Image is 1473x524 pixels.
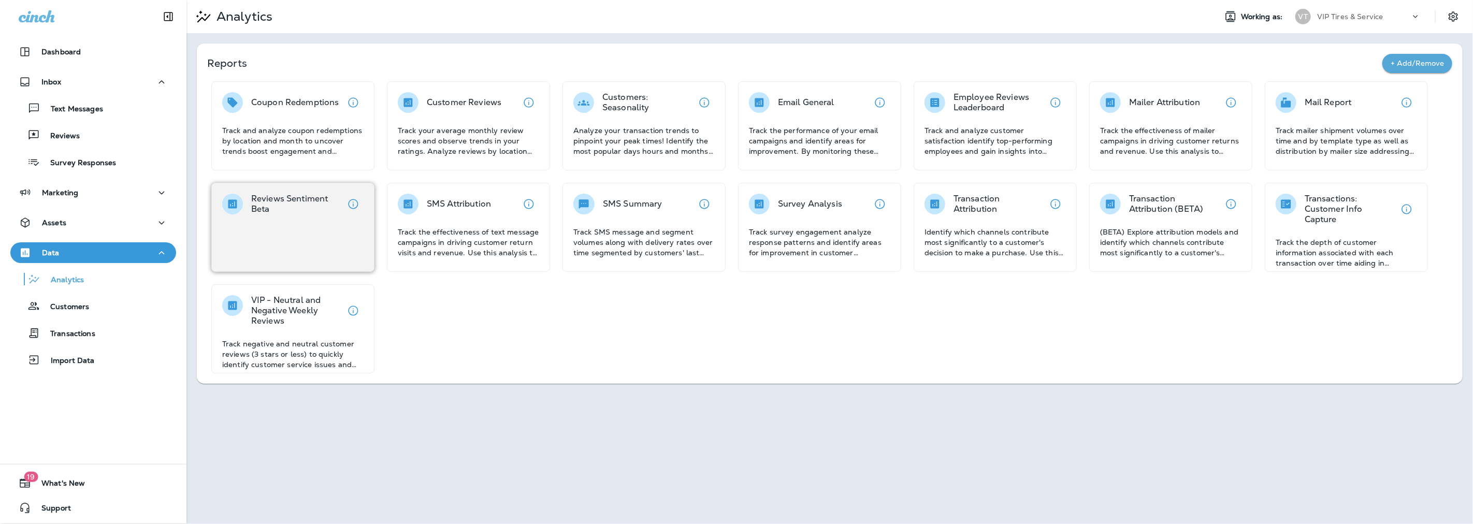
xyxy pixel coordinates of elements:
p: Transactions [40,329,95,339]
p: Mail Report [1305,97,1352,108]
span: What's New [31,479,85,491]
button: View details [870,92,890,113]
p: Text Messages [40,105,103,114]
p: Marketing [42,188,78,197]
button: Support [10,498,176,518]
p: Customer Reviews [427,97,501,108]
button: View details [1045,194,1066,214]
p: Survey Analysis [778,199,842,209]
p: Track mailer shipment volumes over time and by template type as well as distribution by mailer si... [1276,125,1417,156]
p: Reviews Sentiment Beta [251,194,343,214]
button: Text Messages [10,97,176,119]
button: View details [694,194,715,214]
p: Identify which channels contribute most significantly to a customer's decision to make a purchase... [925,227,1066,258]
button: Marketing [10,182,176,203]
span: Working as: [1241,12,1285,21]
p: Track negative and neutral customer reviews (3 stars or less) to quickly identify customer servic... [222,339,364,370]
p: Dashboard [41,48,81,56]
p: Track your average monthly review scores and observe trends in your ratings. Analyze reviews by l... [398,125,539,156]
p: Email General [778,97,834,108]
p: Reports [207,56,1382,70]
button: Inbox [10,71,176,92]
button: View details [1396,199,1417,220]
span: Support [31,504,71,516]
p: Transaction Attribution (BETA) [1129,194,1221,214]
button: Assets [10,212,176,233]
p: VIP Tires & Service [1317,12,1383,21]
button: View details [343,92,364,113]
p: Track the effectiveness of text message campaigns in driving customer return visits and revenue. ... [398,227,539,258]
p: Track the performance of your email campaigns and identify areas for improvement. By monitoring t... [749,125,890,156]
button: View details [870,194,890,214]
p: Customers [40,302,89,312]
button: Collapse Sidebar [154,6,183,27]
button: View details [1396,92,1417,113]
button: View details [518,194,539,214]
p: Track the depth of customer information associated with each transaction over time aiding in asse... [1276,237,1417,268]
p: Import Data [40,356,95,366]
p: Customers: Seasonality [602,92,694,113]
button: Import Data [10,349,176,371]
p: Analytics [212,9,272,24]
span: 19 [24,472,38,482]
p: Transaction Attribution [954,194,1045,214]
button: View details [694,92,715,113]
p: Track and analyze coupon redemptions by location and month to uncover trends boost engagement and... [222,125,364,156]
p: Analytics [40,275,84,285]
p: VIP - Neutral and Negative Weekly Reviews [251,295,343,326]
p: Mailer Attribution [1129,97,1201,108]
button: View details [1221,92,1241,113]
p: SMS Summary [603,199,662,209]
button: View details [1045,92,1066,113]
button: Analytics [10,268,176,290]
p: Employee Reviews Leaderboard [954,92,1045,113]
p: SMS Attribution [427,199,491,209]
p: Reviews [40,132,80,141]
button: + Add/Remove [1382,54,1452,73]
p: Analyze your transaction trends to pinpoint your peak times! Identify the most popular days hours... [573,125,715,156]
p: Coupon Redemptions [251,97,339,108]
p: Track survey engagement analyze response patterns and identify areas for improvement in customer ... [749,227,890,258]
button: 19What's New [10,473,176,493]
p: Track SMS message and segment volumes along with delivery rates over time segmented by customers'... [573,227,715,258]
div: VT [1295,9,1311,24]
p: (BETA) Explore attribution models and identify which channels contribute most significantly to a ... [1100,227,1241,258]
button: Data [10,242,176,263]
p: Data [42,249,60,257]
p: Track the effectiveness of mailer campaigns in driving customer returns and revenue. Use this ana... [1100,125,1241,156]
button: View details [518,92,539,113]
p: Survey Responses [40,158,116,168]
button: View details [343,194,364,214]
button: Dashboard [10,41,176,62]
p: Inbox [41,78,61,86]
p: Track and analyze customer satisfaction identify top-performing employees and gain insights into ... [925,125,1066,156]
button: View details [1221,194,1241,214]
button: Survey Responses [10,151,176,173]
button: Transactions [10,322,176,344]
button: View details [343,300,364,321]
button: Settings [1444,7,1463,26]
button: Reviews [10,124,176,146]
p: Transactions: Customer Info Capture [1305,194,1396,225]
p: Assets [42,219,66,227]
button: Customers [10,295,176,317]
